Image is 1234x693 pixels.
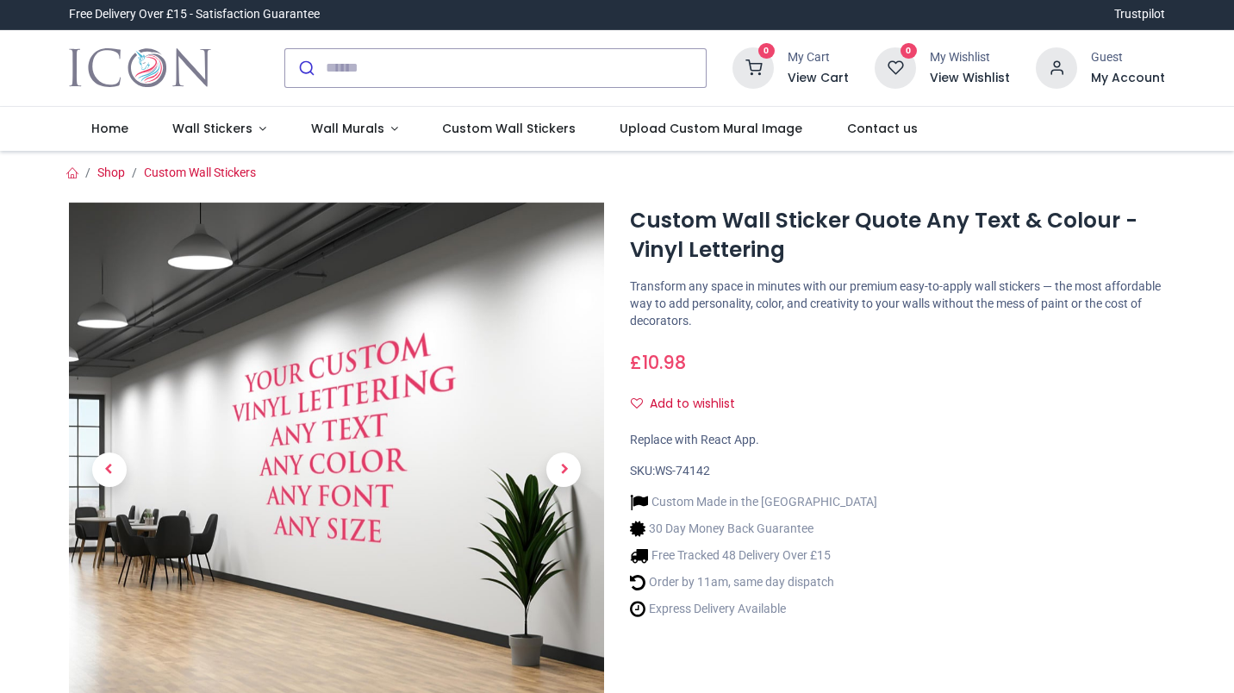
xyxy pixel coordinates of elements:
li: Free Tracked 48 Delivery Over £15 [630,546,877,565]
div: Free Delivery Over £15 - Satisfaction Guarantee [69,6,320,23]
p: Transform any space in minutes with our premium easy-to-apply wall stickers — the most affordable... [630,278,1165,329]
a: View Cart [788,70,849,87]
button: Submit [285,49,326,87]
sup: 0 [901,43,917,59]
li: Express Delivery Available [630,600,877,618]
a: 0 [732,59,774,73]
span: WS-74142 [655,464,710,478]
div: My Wishlist [930,49,1010,66]
span: £ [630,350,686,375]
span: Next [546,453,581,487]
span: Upload Custom Mural Image [620,120,802,137]
li: Custom Made in the [GEOGRAPHIC_DATA] [630,493,877,511]
a: Logo of Icon Wall Stickers [69,44,211,92]
span: 10.98 [642,350,686,375]
div: Replace with React App. [630,432,1165,449]
a: 0 [875,59,916,73]
span: Wall Murals [311,120,384,137]
sup: 0 [758,43,775,59]
li: 30 Day Money Back Guarantee [630,520,877,538]
div: Guest [1091,49,1165,66]
a: View Wishlist [930,70,1010,87]
a: Wall Murals [289,107,421,152]
img: Icon Wall Stickers [69,44,211,92]
i: Add to wishlist [631,397,643,409]
a: Trustpilot [1114,6,1165,23]
span: Contact us [847,120,918,137]
a: Previous [69,283,149,658]
a: Wall Stickers [150,107,289,152]
a: Shop [97,165,125,179]
div: SKU: [630,463,1165,480]
h1: Custom Wall Sticker Quote Any Text & Colour - Vinyl Lettering [630,206,1165,265]
span: Custom Wall Stickers [442,120,576,137]
a: Next [524,283,604,658]
a: Custom Wall Stickers [144,165,256,179]
span: Home [91,120,128,137]
span: Wall Stickers [172,120,252,137]
a: My Account [1091,70,1165,87]
button: Add to wishlistAdd to wishlist [630,390,750,419]
li: Order by 11am, same day dispatch [630,573,877,591]
span: Previous [92,453,127,487]
div: My Cart [788,49,849,66]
